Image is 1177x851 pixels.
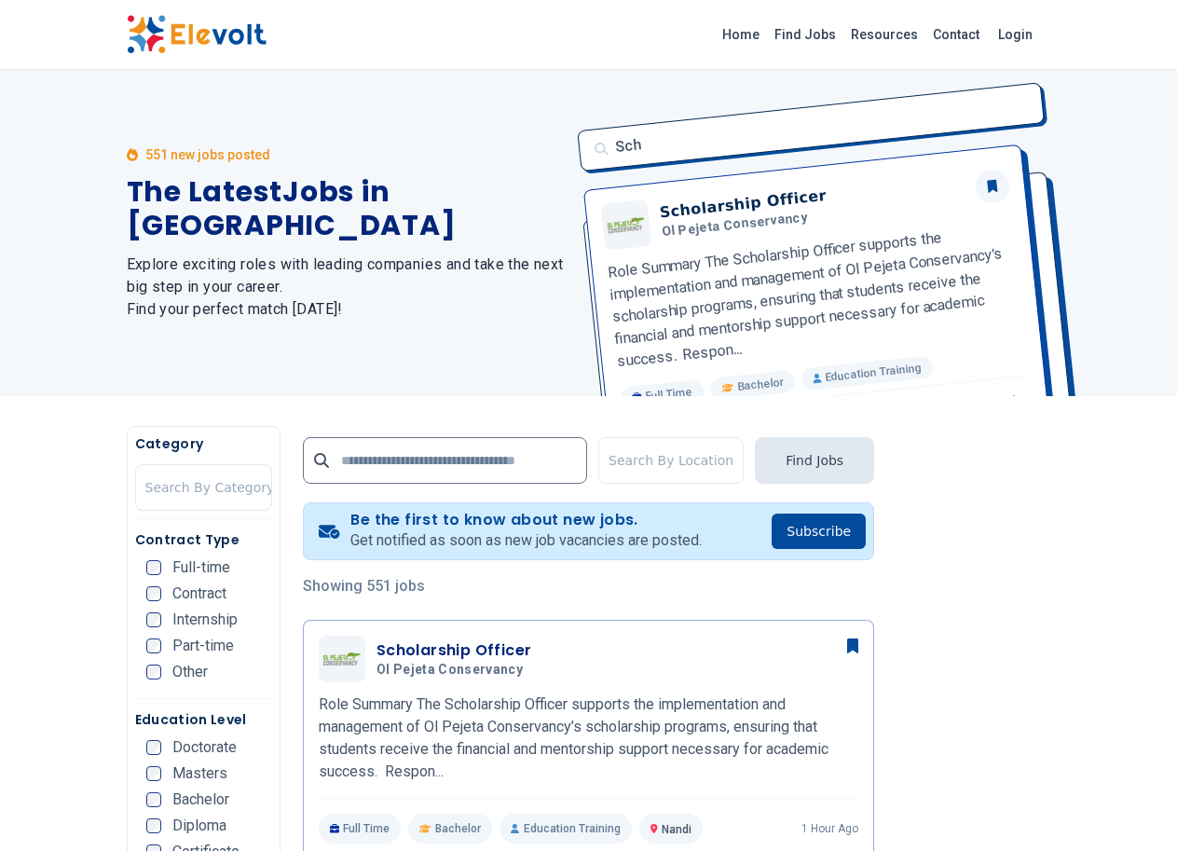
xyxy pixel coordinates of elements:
span: Contract [172,586,226,601]
p: 1 hour ago [801,821,858,836]
h2: Explore exciting roles with leading companies and take the next big step in your career. Find you... [127,254,567,321]
p: Full Time [319,814,402,844]
span: Other [172,665,208,679]
input: Internship [146,612,161,627]
span: Part-time [172,638,234,653]
a: Find Jobs [767,20,843,49]
input: Other [146,665,161,679]
input: Contract [146,586,161,601]
a: Resources [843,20,925,49]
h5: Education Level [135,710,272,729]
a: Home [715,20,767,49]
p: 551 new jobs posted [145,145,270,164]
p: Showing 551 jobs [303,575,874,597]
img: Ol Pejeta Conservancy [323,652,361,666]
img: Elevolt [127,15,267,54]
h5: Category [135,434,272,453]
input: Part-time [146,638,161,653]
input: Bachelor [146,792,161,807]
span: Bachelor [172,792,229,807]
a: Ol Pejeta ConservancyScholarship OfficerOl Pejeta ConservancyRole Summary The Scholarship Officer... [319,636,858,844]
a: Contact [925,20,987,49]
input: Full-time [146,560,161,575]
h5: Contract Type [135,530,272,549]
span: Masters [172,766,227,781]
a: Login [987,16,1044,53]
p: Education Training [500,814,631,844]
span: Diploma [172,818,226,833]
input: Doctorate [146,740,161,755]
input: Diploma [146,818,161,833]
span: Full-time [172,560,230,575]
button: Find Jobs [755,437,874,484]
p: Role Summary The Scholarship Officer supports the implementation and management of Ol Pejeta Cons... [319,693,858,783]
p: Get notified as soon as new job vacancies are posted. [350,529,702,552]
button: Subscribe [772,514,866,549]
h1: The Latest Jobs in [GEOGRAPHIC_DATA] [127,175,567,242]
span: Doctorate [172,740,237,755]
span: Nandi [662,823,691,836]
input: Masters [146,766,161,781]
span: Ol Pejeta Conservancy [376,662,523,679]
span: Bachelor [435,821,481,836]
h4: Be the first to know about new jobs. [350,511,702,529]
h3: Scholarship Officer [376,639,532,662]
span: Internship [172,612,238,627]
